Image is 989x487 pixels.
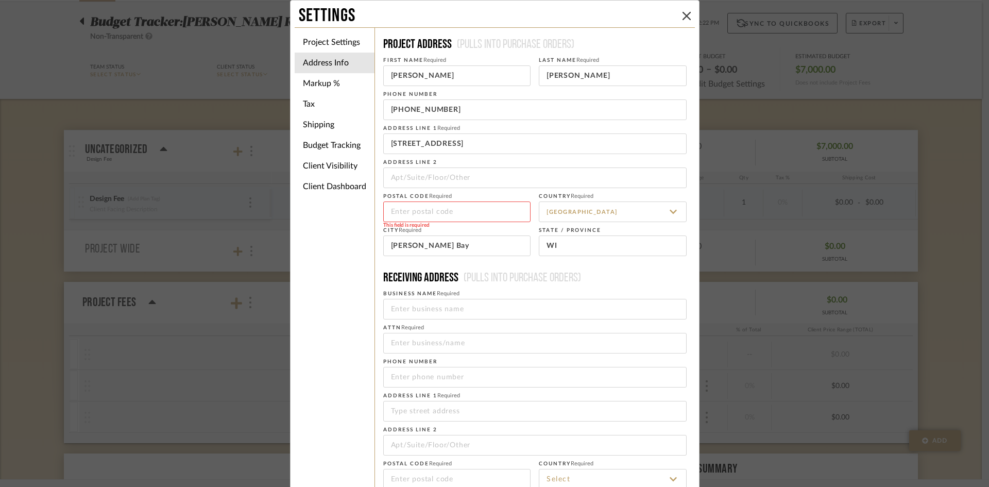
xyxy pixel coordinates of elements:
[383,133,687,154] input: Type street address
[295,94,374,114] li: Tax
[383,222,531,228] div: This field is required
[539,193,593,199] label: Country
[295,156,374,176] li: Client Visibility
[539,57,599,63] label: Last Name
[539,65,687,86] input: Enter last name
[437,125,460,131] span: Required
[383,427,437,433] label: Address Line 2
[295,73,374,94] li: Markup %
[423,57,446,63] span: Required
[429,461,452,466] span: Required
[295,135,374,156] li: Budget Tracking
[383,333,687,354] input: Enter business/name
[383,91,437,97] label: Phone number
[383,36,687,53] h4: Project Address
[383,236,531,256] input: Enter city
[383,401,687,422] input: Type street address
[383,291,459,297] label: Business Name
[437,393,460,398] span: Required
[295,114,374,135] li: Shipping
[539,227,601,233] label: State / province
[383,167,687,188] input: Apt/Suite/Floor/Other
[383,125,460,131] label: Address Line 1
[299,5,678,27] div: Settings
[383,367,687,388] input: Enter phone number
[383,201,531,222] input: Enter postal code
[429,193,452,199] span: Required
[295,176,374,197] li: Client Dashboard
[383,227,421,233] label: City
[383,159,437,165] label: Address Line 2
[295,53,374,73] li: Address Info
[383,435,687,456] input: Apt/Suite/Floor/Other
[539,201,687,222] input: Select
[383,299,687,320] input: Enter business name
[295,32,374,53] li: Project Settings
[452,39,574,51] span: (Pulls into purchase orders)
[539,461,593,467] label: Country
[399,227,421,233] span: Required
[383,65,531,86] input: Enter first name
[539,236,687,256] input: Enter state or province
[458,272,581,284] span: (Pulls into purchase orders)
[383,359,437,365] label: Phone number
[383,270,687,287] h4: Receiving address
[383,57,446,63] label: First Name
[383,99,687,120] input: Enter phone number
[576,57,599,63] span: Required
[383,461,452,467] label: Postal code
[383,393,460,399] label: Address Line 1
[401,325,424,330] span: Required
[437,291,459,296] span: Required
[571,193,593,199] span: Required
[383,193,452,199] label: Postal code
[571,461,593,466] span: Required
[383,325,424,331] label: ATTN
